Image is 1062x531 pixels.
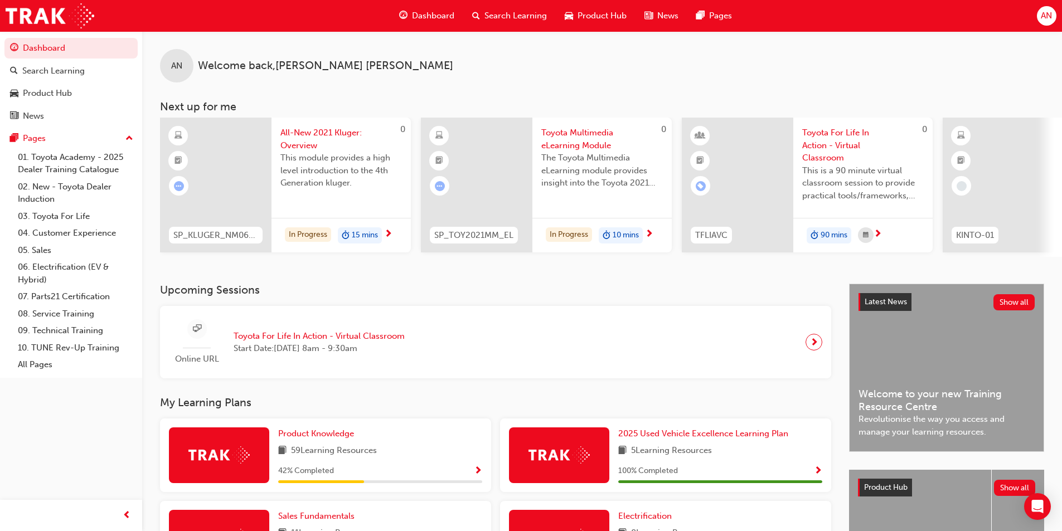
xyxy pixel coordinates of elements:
[4,128,138,149] button: Pages
[682,118,933,252] a: 0TFLIAVCToyota For Life In Action - Virtual ClassroomThis is a 90 minute virtual classroom sessio...
[695,229,728,242] span: TFLIAVC
[160,284,831,296] h3: Upcoming Sessions
[474,464,482,478] button: Show Progress
[603,228,610,243] span: duration-icon
[174,181,184,191] span: learningRecordVerb_ATTEMPT-icon
[421,118,672,252] a: 0SP_TOY2021MM_ELToyota Multimedia eLearning ModuleThe Toyota Multimedia eLearning module provides...
[864,483,908,492] span: Product Hub
[22,65,85,77] div: Search Learning
[13,356,138,373] a: All Pages
[863,228,869,242] span: calendar-icon
[435,154,443,168] span: booktick-icon
[174,154,182,168] span: booktick-icon
[435,129,443,143] span: learningResourceType_ELEARNING-icon
[278,465,334,478] span: 42 % Completed
[484,9,547,22] span: Search Learning
[160,396,831,409] h3: My Learning Plans
[556,4,636,27] a: car-iconProduct Hub
[142,100,1062,113] h3: Next up for me
[6,3,94,28] img: Trak
[125,131,133,146] span: up-icon
[412,9,454,22] span: Dashboard
[23,110,44,123] div: News
[10,134,18,144] span: pages-icon
[390,4,463,27] a: guage-iconDashboard
[1024,493,1051,520] div: Open Intercom Messenger
[13,339,138,357] a: 10. TUNE Rev-Up Training
[285,227,331,242] div: In Progress
[278,427,358,440] a: Product Knowledge
[174,129,182,143] span: learningResourceType_ELEARNING-icon
[957,181,967,191] span: learningRecordVerb_NONE-icon
[814,466,822,476] span: Show Progress
[13,305,138,323] a: 08. Service Training
[13,259,138,288] a: 06. Electrification (EV & Hybrid)
[474,466,482,476] span: Show Progress
[696,154,704,168] span: booktick-icon
[821,229,847,242] span: 90 mins
[578,9,627,22] span: Product Hub
[291,444,377,458] span: 59 Learning Resources
[4,83,138,104] a: Product Hub
[661,124,666,134] span: 0
[278,444,287,458] span: book-icon
[13,208,138,225] a: 03. Toyota For Life
[657,9,678,22] span: News
[13,242,138,259] a: 05. Sales
[644,9,653,23] span: news-icon
[859,388,1035,413] span: Welcome to your new Training Resource Centre
[463,4,556,27] a: search-iconSearch Learning
[472,9,480,23] span: search-icon
[160,118,411,252] a: 0SP_KLUGER_NM0621_EL01All-New 2021 Kluger: OverviewThis module provides a high level introduction...
[23,87,72,100] div: Product Hub
[1041,9,1052,22] span: AN
[528,446,590,464] img: Trak
[280,126,402,152] span: All-New 2021 Kluger: Overview
[865,297,907,306] span: Latest News
[278,428,354,439] span: Product Knowledge
[171,60,182,72] span: AN
[10,111,18,121] span: news-icon
[993,294,1035,310] button: Show all
[342,228,350,243] span: duration-icon
[957,154,965,168] span: booktick-icon
[810,334,818,350] span: next-icon
[435,181,445,191] span: learningRecordVerb_ATTEMPT-icon
[10,43,18,53] span: guage-icon
[618,511,672,521] span: Electrification
[280,152,402,189] span: This module provides a high level introduction to the 4th Generation kluger.
[13,149,138,178] a: 01. Toyota Academy - 2025 Dealer Training Catalogue
[198,60,453,72] span: Welcome back , [PERSON_NAME] [PERSON_NAME]
[193,322,201,336] span: sessionType_ONLINE_URL-icon
[618,465,678,478] span: 100 % Completed
[4,61,138,81] a: Search Learning
[811,228,818,243] span: duration-icon
[636,4,687,27] a: news-iconNews
[696,181,706,191] span: learningRecordVerb_ENROLL-icon
[13,322,138,339] a: 09. Technical Training
[234,342,405,355] span: Start Date: [DATE] 8am - 9:30am
[23,132,46,145] div: Pages
[13,288,138,305] a: 07. Parts21 Certification
[169,353,225,366] span: Online URL
[709,9,732,22] span: Pages
[859,293,1035,311] a: Latest NewsShow all
[858,479,1035,496] a: Product HubShow all
[814,464,822,478] button: Show Progress
[696,129,704,143] span: learningResourceType_INSTRUCTOR_LED-icon
[631,444,712,458] span: 5 Learning Resources
[13,178,138,208] a: 02. New - Toyota Dealer Induction
[278,510,359,523] a: Sales Fundamentals
[434,229,513,242] span: SP_TOY2021MM_EL
[399,9,408,23] span: guage-icon
[922,124,927,134] span: 0
[4,38,138,59] a: Dashboard
[234,330,405,343] span: Toyota For Life In Action - Virtual Classroom
[859,413,1035,438] span: Revolutionise the way you access and manage your learning resources.
[802,164,924,202] span: This is a 90 minute virtual classroom session to provide practical tools/frameworks, behaviours a...
[1037,6,1056,26] button: AN
[10,66,18,76] span: search-icon
[613,229,639,242] span: 10 mins
[13,225,138,242] a: 04. Customer Experience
